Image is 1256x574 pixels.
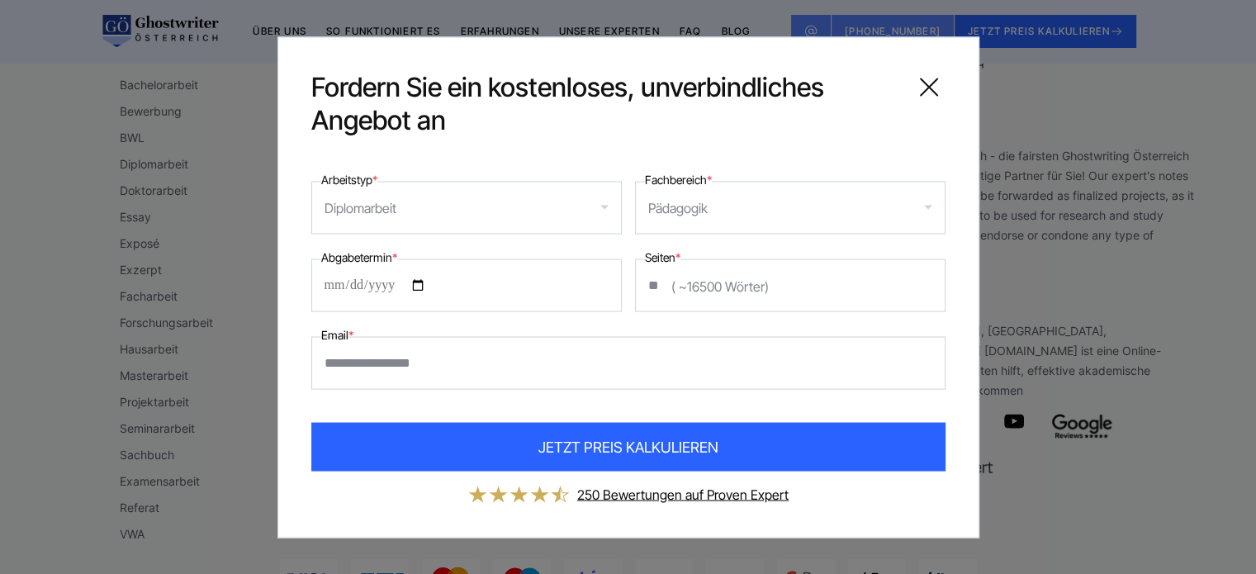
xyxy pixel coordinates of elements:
label: Arbeitstyp [321,169,377,189]
div: Diplomarbeit [325,194,396,221]
button: JETZT PREIS KALKULIEREN [311,422,946,471]
label: Abgabetermin [321,247,397,267]
a: 250 Bewertungen auf Proven Expert [577,486,789,502]
label: Fachbereich [645,169,712,189]
span: JETZT PREIS KALKULIEREN [538,435,718,458]
label: Email [321,325,353,344]
span: Fordern Sie ein kostenloses, unverbindliches Angebot an [311,70,899,136]
label: Seiten [645,247,680,267]
div: Pädagogik [648,194,708,221]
